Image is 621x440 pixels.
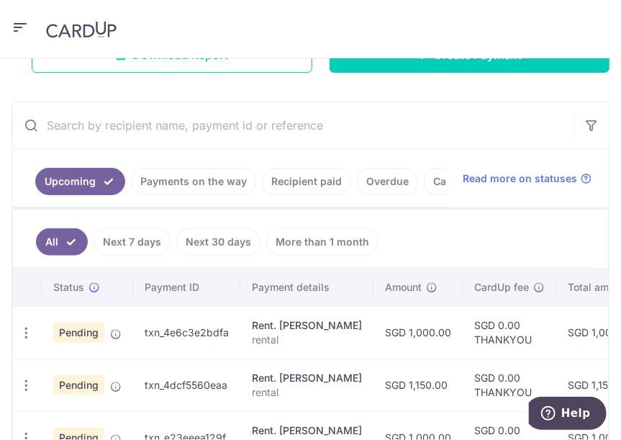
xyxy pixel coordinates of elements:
td: SGD 1,000.00 [373,306,463,359]
span: Status [53,280,84,295]
td: txn_4dcf5560eaa [133,359,240,411]
td: SGD 1,150.00 [373,359,463,411]
a: Read more on statuses [463,171,591,186]
input: Search by recipient name, payment id or reference [12,102,574,148]
span: Read more on statuses [463,171,577,186]
img: CardUp [46,21,117,38]
iframe: Opens a widget where you can find more information [529,397,607,433]
span: Amount [385,280,422,295]
td: SGD 0.00 THANKYOU [463,359,556,411]
p: rental [252,385,362,400]
td: SGD 0.00 THANKYOU [463,306,556,359]
th: Payment ID [133,269,240,306]
span: CardUp fee [474,280,529,295]
a: Upcoming [35,168,125,195]
div: Rent. [PERSON_NAME] [252,423,362,438]
a: All [36,228,88,256]
span: Total amt. [568,280,615,295]
a: Recipient paid [262,168,351,195]
div: Rent. [PERSON_NAME] [252,318,362,333]
div: Rent. [PERSON_NAME] [252,371,362,385]
span: Pending [53,323,104,343]
td: txn_4e6c3e2bdfa [133,306,240,359]
p: rental [252,333,362,347]
a: Payments on the way [131,168,256,195]
a: Next 30 days [176,228,260,256]
a: Next 7 days [94,228,171,256]
span: Pending [53,375,104,395]
a: Overdue [357,168,418,195]
th: Payment details [240,269,373,306]
a: More than 1 month [266,228,379,256]
a: Cancelled [424,168,491,195]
